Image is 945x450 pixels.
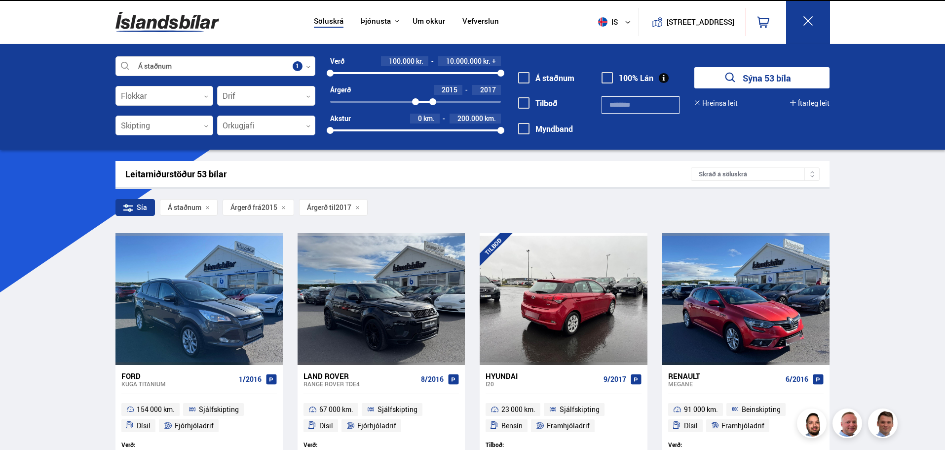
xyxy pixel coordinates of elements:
div: Range Rover TDE4 [303,380,417,387]
button: Ítarleg leit [790,99,830,107]
span: 100.000 [389,56,415,66]
span: 2015 [262,204,277,211]
img: nhp88E3Fdnt1Opn2.png [798,410,828,440]
span: Dísil [684,420,698,432]
label: 100% Lán [602,74,653,82]
span: Árgerð til [307,204,336,211]
div: Leitarniðurstöður 53 bílar [125,169,691,179]
div: Hyundai [486,371,599,380]
div: Verð: [668,441,746,449]
img: G0Ugv5HjCgRt.svg [115,6,219,38]
span: Sjálfskipting [560,404,600,415]
button: Hreinsa leit [694,99,738,107]
button: is [594,7,639,37]
img: svg+xml;base64,PHN2ZyB4bWxucz0iaHR0cDovL3d3dy53My5vcmcvMjAwMC9zdmciIHdpZHRoPSI1MTIiIGhlaWdodD0iNT... [598,17,607,27]
label: Myndband [518,124,573,133]
span: 154 000 km. [137,404,175,415]
span: km. [423,115,435,123]
span: kr. [483,57,491,65]
div: Tilboð: [486,441,564,449]
span: 6/2016 [786,375,808,383]
div: Sía [115,199,155,216]
button: Þjónusta [361,17,391,26]
img: FbJEzSuNWCJXmdc-.webp [869,410,899,440]
span: 2017 [480,85,496,94]
button: [STREET_ADDRESS] [671,18,731,26]
span: 9/2017 [604,375,626,383]
a: [STREET_ADDRESS] [644,8,740,36]
span: 91 000 km. [684,404,718,415]
a: Söluskrá [314,17,343,27]
span: 2017 [336,204,351,211]
span: 23 000 km. [501,404,535,415]
label: Á staðnum [518,74,574,82]
span: Sjálfskipting [199,404,239,415]
button: Sýna 53 bíla [694,67,830,88]
div: Ford [121,371,235,380]
span: Fjórhjóladrif [357,420,396,432]
span: is [594,17,619,27]
img: siFngHWaQ9KaOqBr.png [834,410,864,440]
span: Framhjóladrif [721,420,764,432]
div: Land Rover [303,371,417,380]
div: Akstur [330,115,351,123]
span: Á staðnum [168,204,201,211]
label: Tilboð [518,99,558,108]
span: Sjálfskipting [378,404,417,415]
span: kr. [416,57,423,65]
span: Árgerð frá [230,204,262,211]
div: Árgerð [330,86,351,94]
div: i20 [486,380,599,387]
span: 2015 [442,85,457,94]
span: 10.000.000 [446,56,482,66]
div: Kuga TITANIUM [121,380,235,387]
span: Dísil [319,420,333,432]
a: Vefverslun [462,17,499,27]
div: Megane [668,380,782,387]
div: Verð: [303,441,381,449]
span: Framhjóladrif [547,420,590,432]
span: 8/2016 [421,375,444,383]
span: 0 [418,114,422,123]
div: Verð: [121,441,199,449]
span: Fjórhjóladrif [175,420,214,432]
span: km. [485,115,496,123]
span: Beinskipting [742,404,781,415]
span: + [492,57,496,65]
span: 200.000 [457,114,483,123]
div: Renault [668,371,782,380]
span: 1/2016 [239,375,262,383]
div: Verð [330,57,344,65]
span: 67 000 km. [319,404,353,415]
span: Bensín [501,420,523,432]
div: Skráð á söluskrá [691,167,820,181]
span: Dísil [137,420,151,432]
a: Um okkur [413,17,445,27]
